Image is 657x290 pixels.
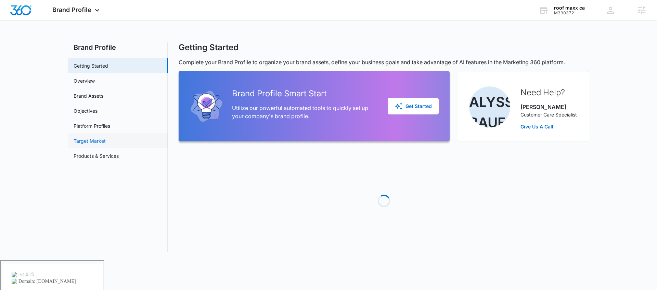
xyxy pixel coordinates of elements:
h2: Need Help? [520,86,577,99]
p: Customer Care Specialist [520,111,577,118]
p: Complete your Brand Profile to organize your brand assets, define your business goals and take ad... [179,58,589,66]
img: logo_orange.svg [11,11,16,16]
a: Getting Started [74,62,108,69]
img: tab_keywords_by_traffic_grey.svg [68,40,74,45]
p: Utilize our powerful automated tools to quickly set up your company's brand profile. [232,104,377,120]
div: Domain: [DOMAIN_NAME] [18,18,75,23]
h2: Brand Profile Smart Start [232,87,377,100]
h2: Brand Profile [68,42,168,53]
div: Domain Overview [26,40,61,45]
a: Give Us A Call [520,123,577,130]
div: Keywords by Traffic [76,40,115,45]
a: Platform Profiles [74,122,110,129]
a: Brand Assets [74,92,103,99]
img: Alyssa Bauer [469,86,510,127]
span: Brand Profile [52,6,91,13]
img: tab_domain_overview_orange.svg [18,40,24,45]
p: [PERSON_NAME] [520,103,577,111]
div: account name [554,5,585,11]
a: Overview [74,77,95,84]
img: website_grey.svg [11,18,16,23]
div: v 4.0.25 [19,11,34,16]
div: account id [554,11,585,15]
a: Products & Services [74,152,119,160]
div: Get Started [395,102,432,110]
h1: Getting Started [179,42,239,53]
a: Target Market [74,137,106,144]
button: Get Started [388,98,439,114]
a: Objectives [74,107,98,114]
